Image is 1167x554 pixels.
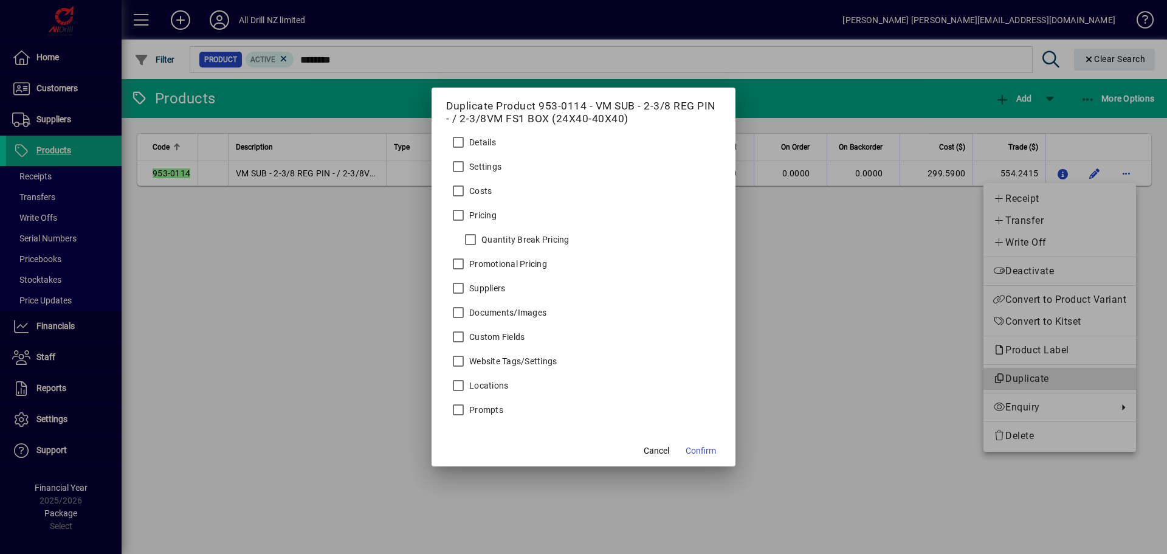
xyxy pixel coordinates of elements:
[467,404,503,416] label: Prompts
[467,282,505,294] label: Suppliers
[637,440,676,462] button: Cancel
[467,136,496,148] label: Details
[681,440,721,462] button: Confirm
[467,379,508,392] label: Locations
[467,258,547,270] label: Promotional Pricing
[644,445,669,457] span: Cancel
[446,100,721,125] h5: Duplicate Product 953-0114 - VM SUB - 2-3/8 REG PIN - / 2-3/8VM FS1 BOX (24X40-40X40)
[467,331,525,343] label: Custom Fields
[467,161,501,173] label: Settings
[467,209,497,221] label: Pricing
[479,234,570,246] label: Quantity Break Pricing
[467,355,557,367] label: Website Tags/Settings
[467,185,492,197] label: Costs
[467,306,546,319] label: Documents/Images
[686,445,716,457] span: Confirm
